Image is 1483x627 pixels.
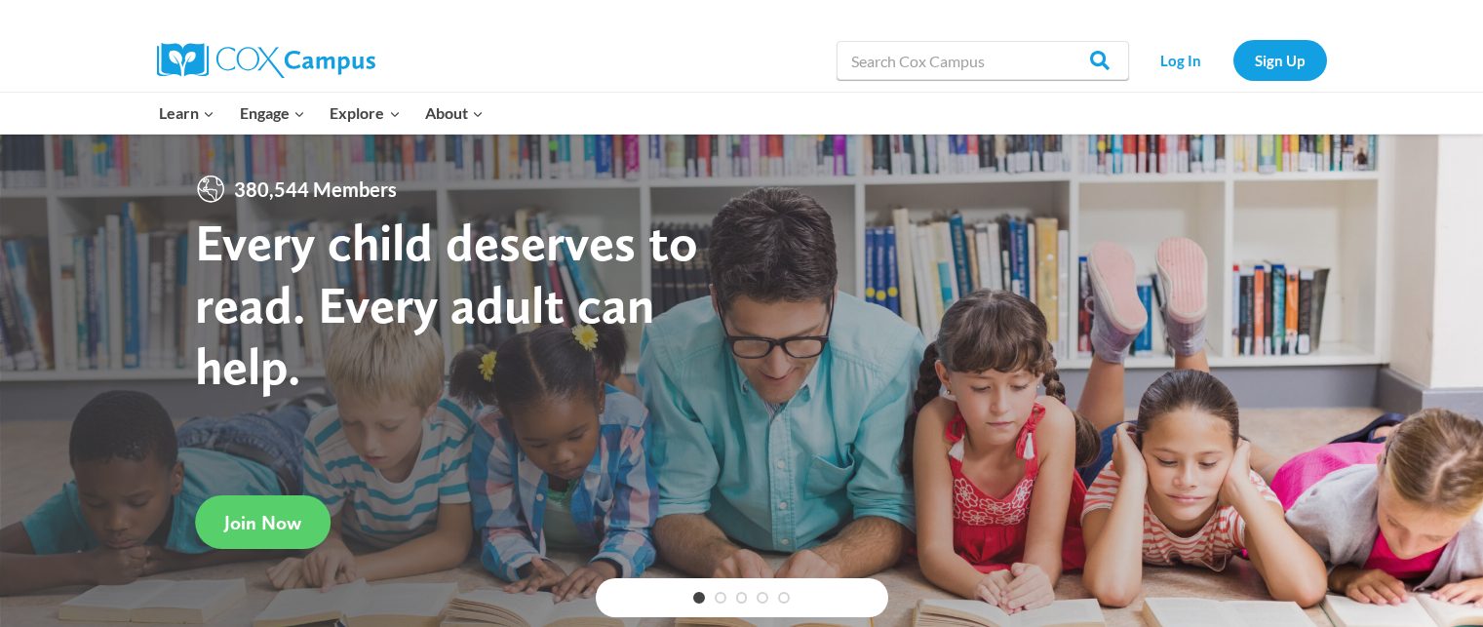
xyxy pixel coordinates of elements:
strong: Every child deserves to read. Every adult can help. [195,211,698,397]
a: 3 [736,592,748,604]
span: About [425,100,484,126]
nav: Primary Navigation [147,93,496,134]
a: Join Now [195,495,331,549]
a: 5 [778,592,790,604]
img: Cox Campus [157,43,375,78]
nav: Secondary Navigation [1139,40,1327,80]
span: Join Now [224,511,301,534]
span: Engage [240,100,305,126]
a: Sign Up [1233,40,1327,80]
a: 4 [757,592,768,604]
span: Learn [159,100,215,126]
a: Log In [1139,40,1224,80]
span: Explore [330,100,400,126]
input: Search Cox Campus [837,41,1129,80]
span: 380,544 Members [226,174,405,205]
a: 1 [693,592,705,604]
a: 2 [715,592,726,604]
